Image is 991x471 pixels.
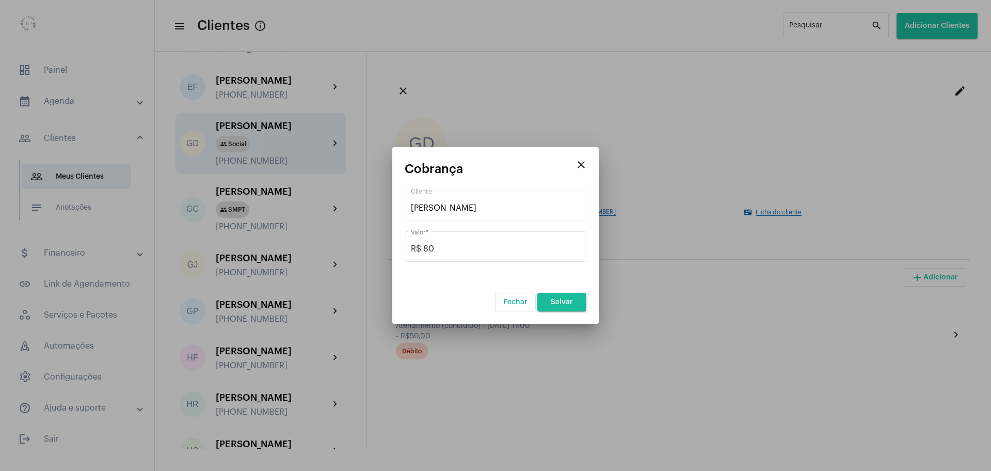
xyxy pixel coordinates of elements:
[405,162,463,176] span: Cobrança
[495,293,536,311] button: Fechar
[503,299,528,306] span: Fechar
[411,244,580,254] input: Valor
[411,203,580,213] input: Pesquisar cliente
[537,293,586,311] button: Salvar
[551,299,573,306] span: Salvar
[575,159,587,171] mat-icon: close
